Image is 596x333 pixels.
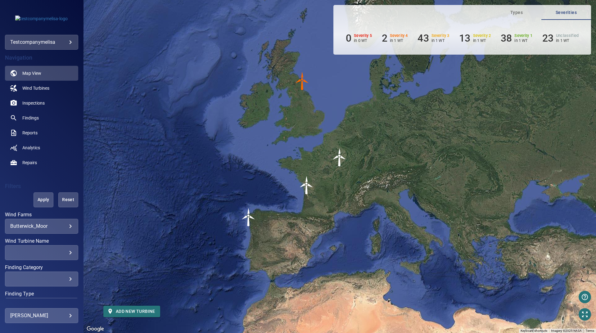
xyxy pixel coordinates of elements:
h6: 43 [418,32,429,44]
a: map active [5,66,78,81]
label: Wind Turbine Name [5,239,78,244]
label: Finding Type [5,291,78,296]
a: Terms (opens in new tab) [585,329,594,332]
span: Wind Turbines [22,85,49,91]
button: Apply [34,192,53,207]
div: Butterwick_Moor [10,223,73,229]
span: Map View [22,70,41,76]
img: windFarmIcon.svg [330,148,349,167]
label: Finding Category [5,265,78,270]
img: windFarmIcon.svg [239,208,258,227]
a: reports noActive [5,125,78,140]
span: Findings [22,115,39,121]
p: in 1 WT [431,38,449,43]
h6: 2 [382,32,387,44]
h6: Severity 3 [431,34,449,38]
span: Severities [545,9,587,16]
h6: Severity 4 [390,34,408,38]
div: Wind Farms [5,219,78,234]
img: windFarmIcon.svg [297,176,316,195]
img: windFarmIconCat4.svg [293,72,312,90]
div: [PERSON_NAME] [10,311,73,321]
img: testcompanymelisa-logo [15,16,68,22]
div: Finding Category [5,272,78,286]
button: Reset [58,192,78,207]
span: Reset [66,196,70,204]
span: Types [495,9,538,16]
p: in 1 WT [556,38,579,43]
div: Finding Type [5,298,78,313]
h6: 23 [542,32,553,44]
span: Imagery ©2025 NASA [551,329,582,332]
a: findings noActive [5,110,78,125]
span: Add new turbine [108,308,155,315]
li: Severity 4 [382,32,408,44]
img: Google [85,325,106,333]
div: testcompanymelisa [10,37,73,47]
button: Add new turbine [103,306,160,317]
a: inspections noActive [5,96,78,110]
p: in 1 WT [473,38,491,43]
h6: Severity 1 [514,34,532,38]
li: Severity 2 [459,32,491,44]
button: Keyboard shortcuts [521,329,547,333]
span: Analytics [22,145,40,151]
gmp-advanced-marker: WTG_4 [293,72,312,90]
div: testcompanymelisa [5,35,78,50]
h4: Navigation [5,55,78,61]
li: Severity 3 [418,32,449,44]
gmp-advanced-marker: test1 [239,208,258,227]
a: analytics noActive [5,140,78,155]
label: Wind Farms [5,212,78,217]
h6: 38 [501,32,512,44]
h6: Severity 5 [354,34,372,38]
span: Reports [22,130,38,136]
span: Apply [41,196,46,204]
a: Open this area in Google Maps (opens a new window) [85,325,106,333]
gmp-advanced-marker: test-1_0 [297,176,316,195]
a: windturbines noActive [5,81,78,96]
li: Severity Unclassified [542,32,579,44]
h6: Unclassified [556,34,579,38]
gmp-advanced-marker: Test1 [330,148,349,167]
li: Severity 1 [501,32,532,44]
p: in 1 WT [390,38,408,43]
div: Wind Turbine Name [5,245,78,260]
h4: Filters [5,183,78,189]
span: Repairs [22,160,37,166]
li: Severity 5 [346,32,372,44]
h6: 13 [459,32,470,44]
a: repairs noActive [5,155,78,170]
span: Inspections [22,100,45,106]
p: in 0 WT [354,38,372,43]
h6: Severity 2 [473,34,491,38]
h6: 0 [346,32,351,44]
p: in 1 WT [514,38,532,43]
